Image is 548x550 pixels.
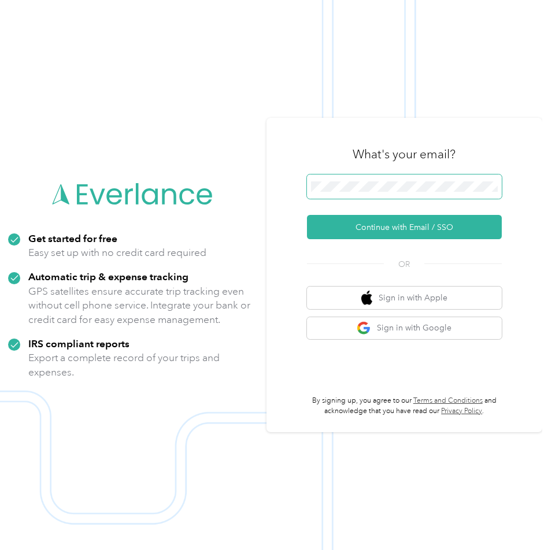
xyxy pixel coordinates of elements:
[483,485,548,550] iframe: Everlance-gr Chat Button Frame
[28,284,258,327] p: GPS satellites ensure accurate trip tracking even without cell phone service. Integrate your bank...
[357,321,371,336] img: google logo
[353,146,456,162] h3: What's your email?
[441,407,482,415] a: Privacy Policy
[28,232,117,244] strong: Get started for free
[307,396,502,416] p: By signing up, you agree to our and acknowledge that you have read our .
[361,291,373,305] img: apple logo
[28,246,206,260] p: Easy set up with no credit card required
[384,258,424,270] span: OR
[28,270,188,283] strong: Automatic trip & expense tracking
[307,287,502,309] button: apple logoSign in with Apple
[28,337,129,350] strong: IRS compliant reports
[28,351,258,379] p: Export a complete record of your trips and expenses.
[413,396,483,405] a: Terms and Conditions
[307,317,502,340] button: google logoSign in with Google
[307,215,502,239] button: Continue with Email / SSO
